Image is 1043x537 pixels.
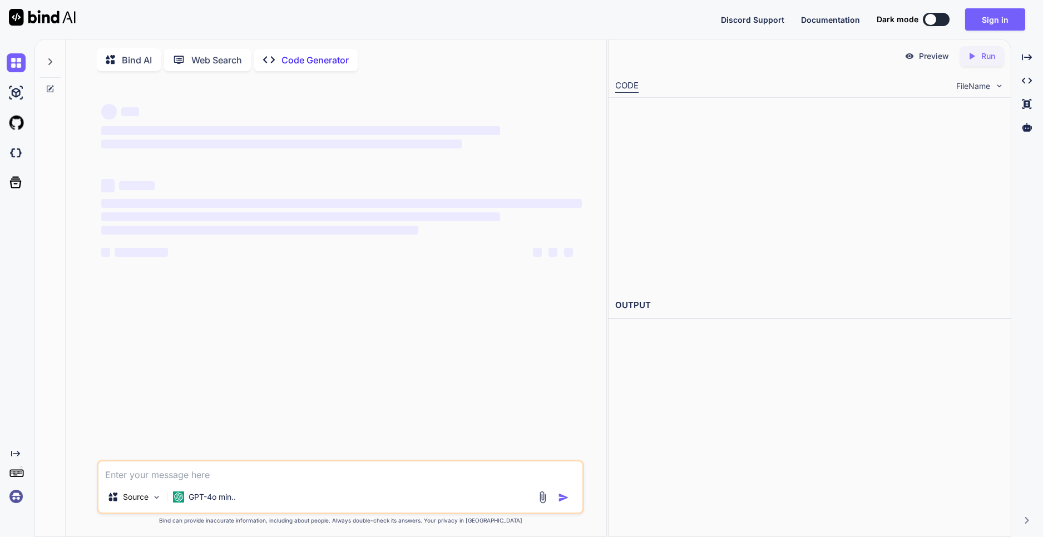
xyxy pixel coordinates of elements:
[956,81,990,92] span: FileName
[119,181,155,190] span: ‌
[101,126,501,135] span: ‌
[7,83,26,102] img: ai-studio
[965,8,1025,31] button: Sign in
[615,79,639,93] div: CODE
[7,143,26,162] img: darkCloudIdeIcon
[721,15,784,24] span: Discord Support
[101,226,419,235] span: ‌
[101,104,117,120] span: ‌
[995,81,1004,91] img: chevron down
[721,14,784,26] button: Discord Support
[101,212,501,221] span: ‌
[281,53,349,67] p: Code Generator
[536,491,549,504] img: attachment
[564,248,573,257] span: ‌
[919,51,949,62] p: Preview
[123,491,149,503] p: Source
[101,199,582,208] span: ‌
[121,107,139,116] span: ‌
[548,248,557,257] span: ‌
[115,248,168,257] span: ‌
[101,179,115,192] span: ‌
[533,248,542,257] span: ‌
[152,493,161,502] img: Pick Models
[558,492,569,503] img: icon
[609,292,1011,319] h2: OUTPUT
[7,487,26,506] img: signin
[191,53,242,67] p: Web Search
[877,14,918,25] span: Dark mode
[122,53,152,67] p: Bind AI
[801,14,860,26] button: Documentation
[9,9,76,26] img: Bind AI
[101,248,110,257] span: ‌
[101,140,462,148] span: ‌
[173,491,184,503] img: GPT-4o mini
[801,15,860,24] span: Documentation
[189,491,236,503] p: GPT-4o min..
[904,51,915,61] img: preview
[97,516,584,525] p: Bind can provide inaccurate information, including about people. Always double-check its answers....
[981,51,995,62] p: Run
[7,53,26,72] img: chat
[7,113,26,132] img: githubLight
